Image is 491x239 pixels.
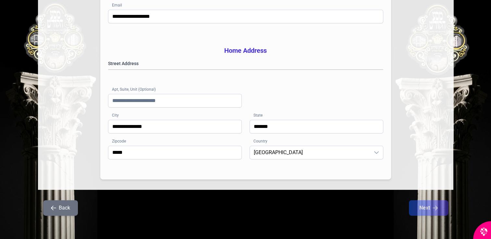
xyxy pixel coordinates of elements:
button: Back [43,200,78,216]
div: dropdown trigger [370,146,383,159]
label: Street Address [108,60,383,67]
h3: Home Address [108,46,383,55]
button: Next [409,200,448,216]
span: United States [250,146,370,159]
